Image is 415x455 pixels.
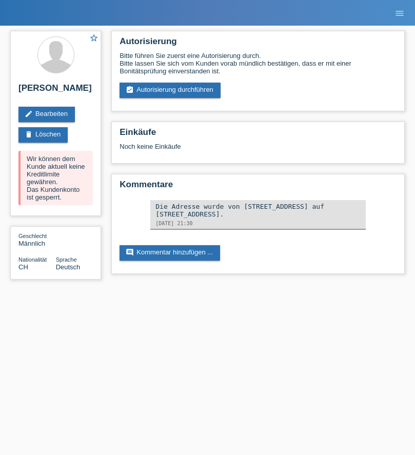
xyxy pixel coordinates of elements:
a: deleteLöschen [18,127,68,143]
i: menu [394,8,405,18]
div: Männlich [18,232,56,247]
div: Die Adresse wurde von [STREET_ADDRESS] auf [STREET_ADDRESS]. [155,203,361,218]
i: star_border [89,33,98,43]
div: Bitte führen Sie zuerst eine Autorisierung durch. Bitte lassen Sie sich vom Kunden vorab mündlich... [120,52,397,75]
div: [DATE] 21:30 [155,221,361,226]
h2: [PERSON_NAME] [18,83,93,98]
span: Schweiz [18,263,28,271]
span: Geschlecht [18,233,47,239]
i: comment [126,248,134,256]
a: commentKommentar hinzufügen ... [120,245,220,261]
div: Wir können dem Kunde aktuell keine Kreditlimite gewähren. Das Kundenkonto ist gesperrt. [18,151,93,205]
span: Deutsch [56,263,81,271]
span: Nationalität [18,256,47,263]
h2: Kommentare [120,180,397,195]
h2: Autorisierung [120,36,397,52]
i: edit [25,110,33,118]
a: star_border [89,33,98,44]
span: Sprache [56,256,77,263]
a: assignment_turned_inAutorisierung durchführen [120,83,221,98]
div: Noch keine Einkäufe [120,143,397,158]
h2: Einkäufe [120,127,397,143]
a: editBearbeiten [18,107,75,122]
a: menu [389,10,410,16]
i: assignment_turned_in [126,86,134,94]
i: delete [25,130,33,139]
